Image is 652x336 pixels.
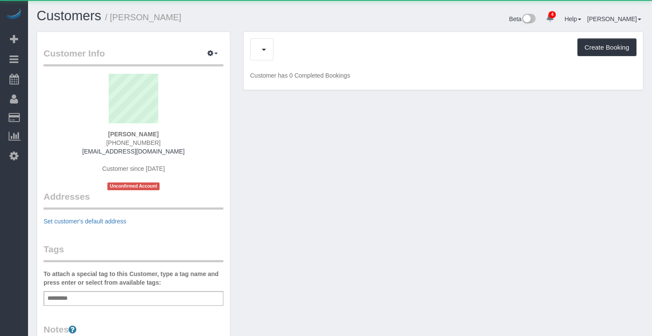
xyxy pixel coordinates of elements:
a: Set customer's default address [44,218,126,225]
small: / [PERSON_NAME] [105,13,182,22]
a: [EMAIL_ADDRESS][DOMAIN_NAME] [82,148,185,155]
span: [PHONE_NUMBER] [106,139,160,146]
span: Customer since [DATE] [102,165,165,172]
p: Customer has 0 Completed Bookings [250,71,636,80]
a: Help [564,16,581,22]
strong: [PERSON_NAME] [108,131,159,138]
a: Beta [509,16,536,22]
a: 4 [542,9,558,28]
legend: Customer Info [44,47,223,66]
label: To attach a special tag to this Customer, type a tag name and press enter or select from availabl... [44,270,223,287]
legend: Tags [44,243,223,262]
img: Automaid Logo [5,9,22,21]
a: [PERSON_NAME] [587,16,641,22]
a: Customers [37,8,101,23]
span: 4 [549,11,556,18]
img: New interface [521,14,536,25]
button: Create Booking [577,38,636,57]
span: Unconfirmed Account [107,182,160,190]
